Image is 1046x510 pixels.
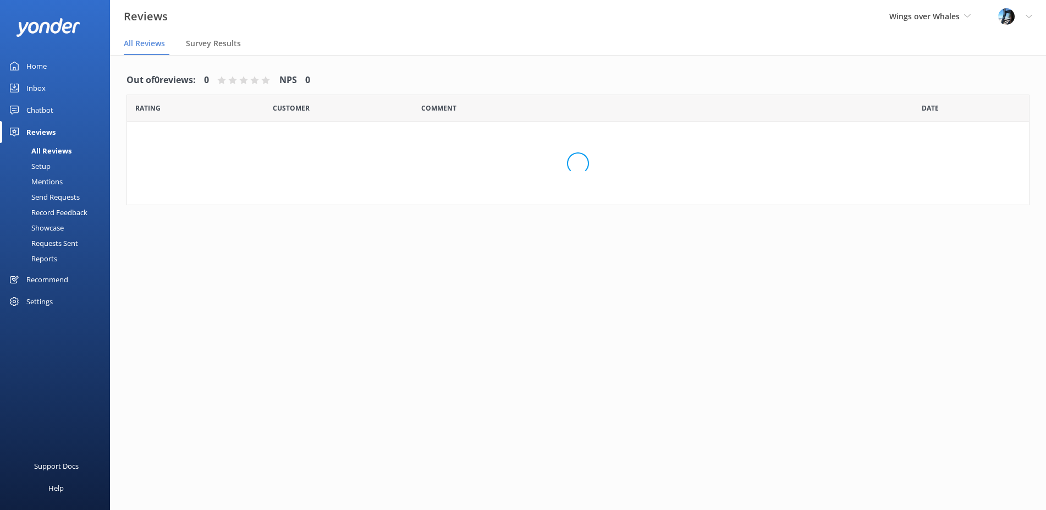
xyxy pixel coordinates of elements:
[7,189,110,205] a: Send Requests
[26,77,46,99] div: Inbox
[7,143,71,158] div: All Reviews
[279,73,297,87] h4: NPS
[922,103,939,113] span: Date
[7,205,110,220] a: Record Feedback
[7,235,78,251] div: Requests Sent
[7,251,57,266] div: Reports
[7,205,87,220] div: Record Feedback
[7,174,110,189] a: Mentions
[273,103,310,113] span: Date
[26,268,68,290] div: Recommend
[7,158,110,174] a: Setup
[204,73,209,87] h4: 0
[889,11,960,21] span: Wings over Whales
[26,55,47,77] div: Home
[305,73,310,87] h4: 0
[126,73,196,87] h4: Out of 0 reviews:
[7,235,110,251] a: Requests Sent
[7,174,63,189] div: Mentions
[421,103,456,113] span: Question
[26,99,53,121] div: Chatbot
[7,220,110,235] a: Showcase
[26,290,53,312] div: Settings
[124,38,165,49] span: All Reviews
[7,220,64,235] div: Showcase
[48,477,64,499] div: Help
[16,18,80,36] img: yonder-white-logo.png
[998,8,1015,25] img: 145-1635463833.jpg
[135,103,161,113] span: Date
[7,189,80,205] div: Send Requests
[34,455,79,477] div: Support Docs
[26,121,56,143] div: Reviews
[124,8,168,25] h3: Reviews
[186,38,241,49] span: Survey Results
[7,143,110,158] a: All Reviews
[7,158,51,174] div: Setup
[7,251,110,266] a: Reports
